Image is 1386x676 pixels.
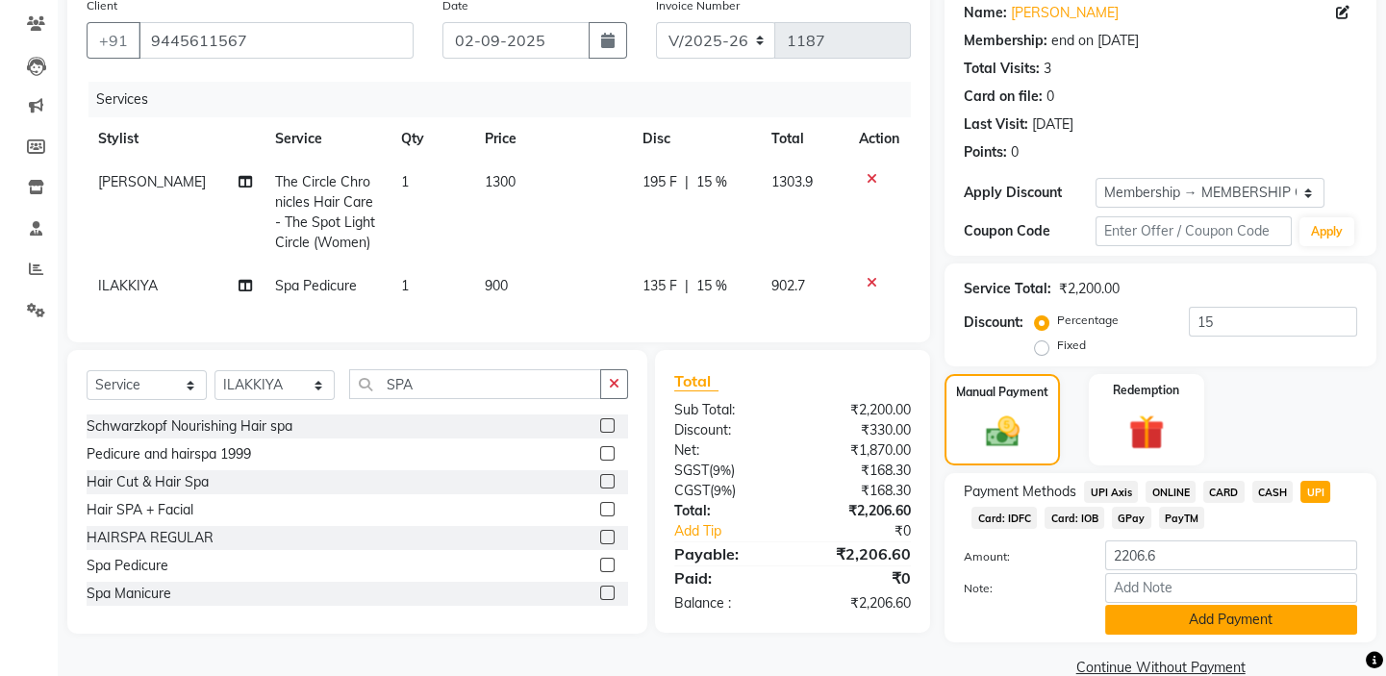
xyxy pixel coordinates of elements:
div: ₹2,200.00 [793,400,925,420]
span: ILAKKIYA [98,277,158,294]
span: | [685,172,689,192]
div: Membership: [964,31,1047,51]
div: Hair Cut & Hair Spa [87,472,209,492]
input: Amount [1105,540,1357,570]
th: Stylist [87,117,264,161]
span: 1300 [485,173,516,190]
span: 15 % [696,276,727,296]
img: _cash.svg [975,413,1030,451]
th: Service [264,117,390,161]
span: 1303.9 [771,173,813,190]
div: ₹168.30 [793,481,925,501]
span: | [685,276,689,296]
div: Spa Manicure [87,584,171,604]
input: Add Note [1105,573,1357,603]
span: CARD [1203,481,1245,503]
a: [PERSON_NAME] [1011,3,1119,23]
div: 0 [1046,87,1054,107]
span: UPI Axis [1084,481,1138,503]
input: Enter Offer / Coupon Code [1096,216,1292,246]
label: Percentage [1057,312,1119,329]
span: 900 [485,277,508,294]
div: Payable: [660,542,793,565]
span: 15 % [696,172,727,192]
span: PayTM [1159,507,1205,529]
th: Price [473,117,631,161]
span: The Circle Chronicles Hair Care - The Spot Light Circle (Women) [275,173,375,251]
img: _gift.svg [1118,411,1175,455]
label: Fixed [1057,337,1086,354]
span: Card: IDFC [971,507,1037,529]
a: Add Tip [660,521,815,541]
div: ₹330.00 [793,420,925,440]
input: Search or Scan [349,369,601,399]
label: Redemption [1113,382,1179,399]
div: Service Total: [964,279,1051,299]
th: Disc [631,117,760,161]
span: 9% [714,483,732,498]
div: Card on file: [964,87,1043,107]
div: ( ) [660,461,793,481]
span: 9% [713,463,731,478]
label: Manual Payment [956,384,1048,401]
span: ONLINE [1146,481,1196,503]
span: Spa Pedicure [275,277,357,294]
div: ₹2,206.60 [793,501,925,521]
div: end on [DATE] [1051,31,1139,51]
div: Name: [964,3,1007,23]
span: GPay [1112,507,1151,529]
span: Card: IOB [1045,507,1104,529]
div: ₹2,206.60 [793,593,925,613]
div: Spa Pedicure [87,556,168,576]
div: Schwarzkopf Nourishing Hair spa [87,416,292,437]
span: 1 [401,277,409,294]
span: 902.7 [771,277,805,294]
div: HAIRSPA REGULAR [87,528,214,548]
input: Search by Name/Mobile/Email/Code [139,22,414,59]
label: Note: [949,580,1090,597]
span: SGST [674,462,709,479]
th: Qty [390,117,473,161]
div: Coupon Code [964,221,1095,241]
div: Sub Total: [660,400,793,420]
div: Net: [660,440,793,461]
div: ₹168.30 [793,461,925,481]
button: Apply [1299,217,1354,246]
span: CGST [674,482,710,499]
div: 3 [1044,59,1051,79]
div: Points: [964,142,1007,163]
span: CASH [1252,481,1294,503]
span: [PERSON_NAME] [98,173,206,190]
th: Action [847,117,911,161]
div: Pedicure and hairspa 1999 [87,444,251,464]
button: +91 [87,22,140,59]
div: Balance : [660,593,793,613]
span: 135 F [643,276,677,296]
div: Services [88,82,925,117]
th: Total [760,117,848,161]
div: Apply Discount [964,183,1095,203]
div: ₹1,870.00 [793,440,925,461]
label: Amount: [949,548,1090,565]
span: Payment Methods [964,482,1076,502]
div: ₹0 [793,566,925,589]
div: Hair SPA + Facial [87,500,193,520]
div: Total: [660,501,793,521]
div: ₹2,200.00 [1059,279,1120,299]
div: ₹2,206.60 [793,542,925,565]
span: Total [674,371,718,391]
div: ( ) [660,481,793,501]
span: 1 [401,173,409,190]
div: 0 [1011,142,1019,163]
span: 195 F [643,172,677,192]
div: Discount: [964,313,1023,333]
span: UPI [1300,481,1330,503]
div: Total Visits: [964,59,1040,79]
div: [DATE] [1032,114,1073,135]
div: ₹0 [815,521,925,541]
div: Paid: [660,566,793,589]
div: Discount: [660,420,793,440]
div: Last Visit: [964,114,1028,135]
button: Add Payment [1105,605,1357,635]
